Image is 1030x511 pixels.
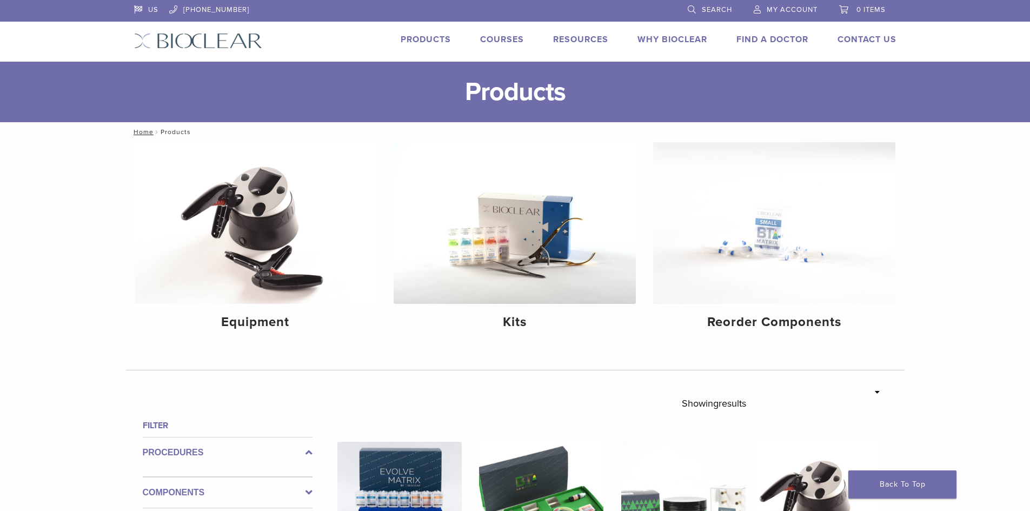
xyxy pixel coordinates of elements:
span: 0 items [856,5,886,14]
nav: Products [126,122,905,142]
h4: Filter [143,419,313,432]
h4: Kits [402,313,627,332]
a: Resources [553,34,608,45]
span: / [154,129,161,135]
h4: Reorder Components [662,313,887,332]
img: Equipment [135,142,377,304]
img: Kits [394,142,636,304]
label: Procedures [143,446,313,459]
a: Courses [480,34,524,45]
h4: Equipment [143,313,368,332]
a: Kits [394,142,636,339]
label: Components [143,486,313,499]
a: Contact Us [838,34,896,45]
img: Reorder Components [653,142,895,304]
p: Showing results [682,392,746,415]
a: Home [130,128,154,136]
a: Back To Top [848,470,956,499]
a: Reorder Components [653,142,895,339]
img: Bioclear [134,33,262,49]
span: My Account [767,5,818,14]
a: Products [401,34,451,45]
span: Search [702,5,732,14]
a: Equipment [135,142,377,339]
a: Find A Doctor [736,34,808,45]
a: Why Bioclear [637,34,707,45]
